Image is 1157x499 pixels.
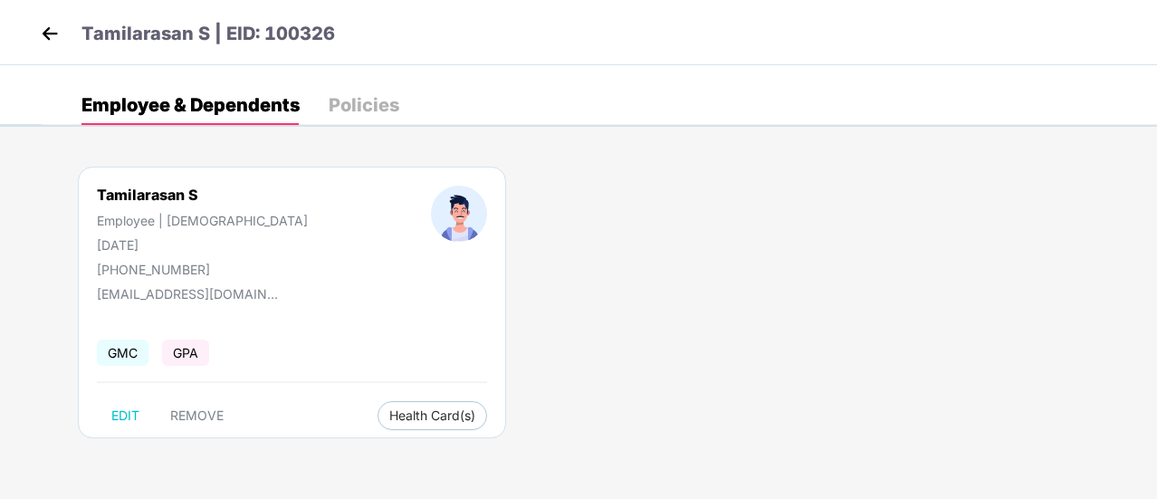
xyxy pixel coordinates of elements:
[81,96,300,114] div: Employee & Dependents
[97,186,308,204] div: Tamilarasan S
[156,401,238,430] button: REMOVE
[81,20,335,48] p: Tamilarasan S | EID: 100326
[111,408,139,423] span: EDIT
[431,186,487,242] img: profileImage
[97,401,154,430] button: EDIT
[97,213,308,228] div: Employee | [DEMOGRAPHIC_DATA]
[97,286,278,302] div: [EMAIL_ADDRESS][DOMAIN_NAME]
[162,340,209,366] span: GPA
[329,96,399,114] div: Policies
[378,401,487,430] button: Health Card(s)
[97,262,308,277] div: [PHONE_NUMBER]
[97,340,148,366] span: GMC
[389,411,475,420] span: Health Card(s)
[97,237,308,253] div: [DATE]
[170,408,224,423] span: REMOVE
[36,20,63,47] img: back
